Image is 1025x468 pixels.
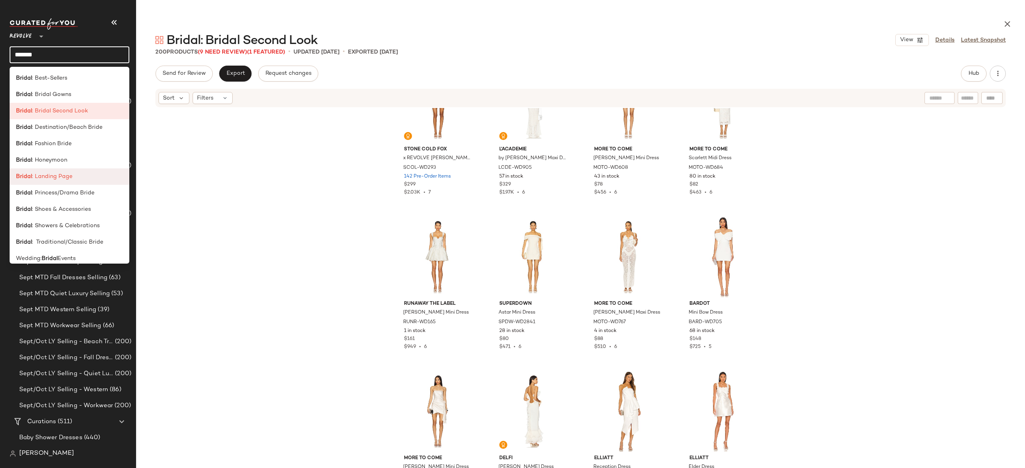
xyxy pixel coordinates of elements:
[403,319,436,326] span: RUNR-WD165
[16,172,32,181] b: Bridal
[27,417,56,426] span: Curations
[499,328,525,335] span: 28 in stock
[19,337,113,346] span: Sept/Oct LY Selling - Beach Trip
[683,371,764,452] img: ELLI-WD493_V1.jpg
[32,107,88,115] span: : Bridal Second Look
[683,216,764,297] img: BARD-WD705_V1.jpg
[498,164,532,172] span: LCDE-WD905
[163,94,175,102] span: Sort
[493,216,573,297] img: SPDW-WD2841_V1.jpg
[689,309,723,316] span: Mini Bow Dress
[593,309,660,316] span: [PERSON_NAME] Maxi Dress
[16,90,32,99] b: Bridal
[514,190,522,195] span: •
[343,47,345,57] span: •
[689,455,757,462] span: ELLIATT
[16,140,32,148] b: Bridal
[606,344,614,350] span: •
[499,336,509,343] span: $80
[606,190,614,195] span: •
[709,190,712,195] span: 6
[961,36,1006,44] a: Latest Snapshot
[113,369,131,378] span: (200)
[19,289,110,298] span: Sept MTD Quiet Luxury Selling
[499,455,567,462] span: DELFI
[16,205,32,214] b: Bridal
[689,344,701,350] span: $725
[58,254,76,263] span: Events
[614,190,617,195] span: 6
[10,450,16,457] img: svg%3e
[499,173,523,180] span: 57 in stock
[348,48,398,56] p: Exported [DATE]
[594,455,662,462] span: ELLIATT
[961,66,987,82] button: Hub
[689,328,715,335] span: 68 in stock
[499,300,567,308] span: superdown
[265,70,312,77] span: Request changes
[404,146,472,153] span: Stone Cold Fox
[19,321,101,330] span: Sept MTD Workwear Selling
[404,300,472,308] span: Runaway The Label
[167,33,318,49] span: Bridal: Bridal Second Look
[594,344,606,350] span: $510
[968,70,979,77] span: Hub
[689,319,722,326] span: BARD-WD705
[113,337,131,346] span: (200)
[501,442,506,447] img: svg%3e
[499,344,510,350] span: $471
[498,319,535,326] span: SPDW-WD2841
[113,353,131,362] span: (200)
[522,190,525,195] span: 6
[16,238,32,246] b: Bridal
[247,49,285,55] span: (1 Featured)
[19,449,74,458] span: [PERSON_NAME]
[219,66,251,82] button: Export
[258,66,318,82] button: Request changes
[108,385,121,394] span: (86)
[82,433,100,442] span: (440)
[16,189,32,197] b: Bridal
[594,328,617,335] span: 4 in stock
[404,336,415,343] span: $161
[404,344,416,350] span: $949
[32,156,67,164] span: : Honeymoon
[107,273,121,282] span: (63)
[709,344,711,350] span: 5
[689,146,757,153] span: MORE TO COME
[16,254,42,263] span: Wedding:
[403,309,469,316] span: [PERSON_NAME] Mini Dress
[701,190,709,195] span: •
[895,34,929,46] button: View
[499,190,514,195] span: $1.97K
[32,74,67,82] span: : Best-Sellers
[398,216,478,297] img: RUNR-WD165_V1.jpg
[155,36,163,44] img: svg%3e
[155,66,213,82] button: Send for Review
[155,48,285,56] div: Products
[499,146,567,153] span: L'Academie
[19,273,107,282] span: Sept MTD Fall Dresses Selling
[288,47,290,57] span: •
[501,134,506,138] img: svg%3e
[197,94,213,102] span: Filters
[701,344,709,350] span: •
[162,70,206,77] span: Send for Review
[96,305,109,314] span: (39)
[593,319,626,326] span: MOTO-WD767
[16,156,32,164] b: Bridal
[19,401,113,410] span: Sept/Oct LY Selling - Workwear
[19,305,96,314] span: Sept MTD Western Selling
[689,155,732,162] span: Scarlett Midi Dress
[293,48,340,56] p: updated [DATE]
[900,37,913,43] span: View
[198,49,247,55] span: (9 Need Review)
[594,190,606,195] span: $456
[588,371,668,452] img: ELLI-WD363_V1.jpg
[406,134,410,138] img: svg%3e
[56,417,72,426] span: (511)
[32,222,100,230] span: : Showers & Celebrations
[689,164,723,172] span: MOTO-WD684
[428,190,431,195] span: 7
[404,173,451,180] span: 142 Pre-Order Items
